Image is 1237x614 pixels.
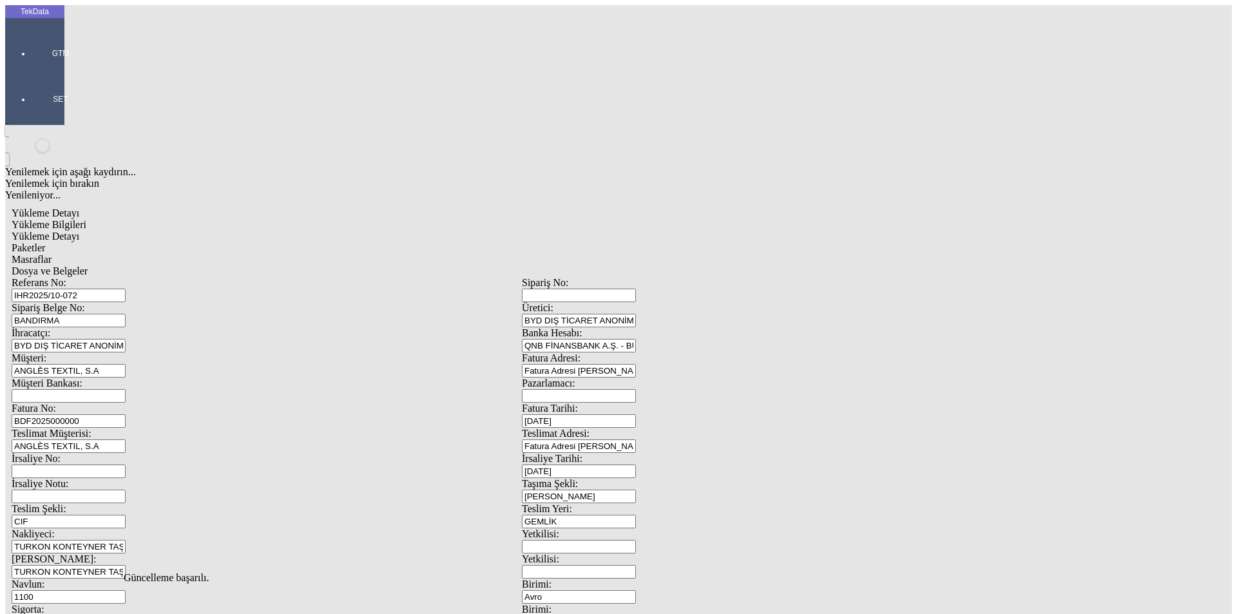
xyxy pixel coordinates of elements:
[522,503,572,514] span: Teslim Yeri:
[522,352,580,363] span: Fatura Adresi:
[41,94,80,104] span: SET
[12,302,85,313] span: Sipariş Belge No:
[12,428,91,439] span: Teslimat Müşterisi:
[12,503,66,514] span: Teslim Şekli:
[12,553,97,564] span: [PERSON_NAME]:
[5,166,1039,178] div: Yenilemek için aşağı kaydırın...
[12,265,88,276] span: Dosya ve Belgeler
[12,352,46,363] span: Müşteri:
[522,302,553,313] span: Üretici:
[522,428,590,439] span: Teslimat Adresi:
[12,219,86,230] span: Yükleme Bilgileri
[12,277,66,288] span: Referans No:
[12,242,45,253] span: Paketler
[522,528,559,539] span: Yetkilisi:
[12,327,50,338] span: İhracatçı:
[124,572,1113,584] div: Güncelleme başarılı.
[12,528,55,539] span: Nakliyeci:
[12,231,79,242] span: Yükleme Detayı
[12,254,52,265] span: Masraflar
[12,378,82,389] span: Müşteri Bankası:
[12,478,68,489] span: İrsaliye Notu:
[12,579,45,590] span: Navlun:
[5,6,64,17] div: TekData
[5,189,1039,201] div: Yenileniyor...
[522,403,578,414] span: Fatura Tarihi:
[41,48,80,59] span: GTM
[522,277,568,288] span: Sipariş No:
[522,553,559,564] span: Yetkilisi:
[12,207,79,218] span: Yükleme Detayı
[12,453,61,464] span: İrsaliye No:
[522,478,578,489] span: Taşıma Şekli:
[522,378,575,389] span: Pazarlamacı:
[12,403,56,414] span: Fatura No:
[522,327,582,338] span: Banka Hesabı:
[5,178,1039,189] div: Yenilemek için bırakın
[522,453,582,464] span: İrsaliye Tarihi:
[522,579,551,590] span: Birimi:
